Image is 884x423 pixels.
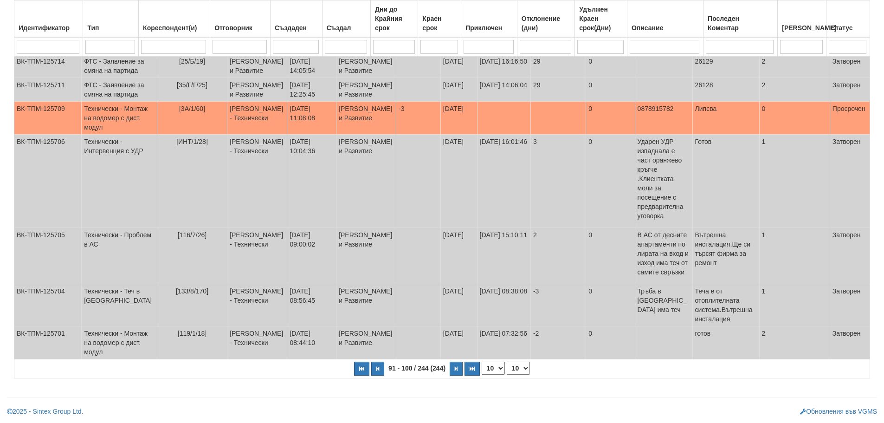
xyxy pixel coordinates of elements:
td: ФТС - Заявление за смяна на партида [82,78,157,102]
td: [DATE] 10:04:36 [287,135,336,228]
span: [25/Б/19] [179,58,205,65]
td: [PERSON_NAME] и Развитие [336,135,396,228]
span: 26129 [695,58,713,65]
td: ВК-ТПМ-125705 [14,228,82,284]
span: Готов [695,138,712,145]
td: 1 [759,228,830,284]
span: Вътрешна инсталация,Ще си търсят фирма за ремонт [695,231,750,267]
td: 0 [586,228,635,284]
td: 2 [759,54,830,78]
td: Затворен [830,135,870,228]
p: Ударен УДР изпаднала е част оранжево кръгче .Клиентката моли за посещение с предварителна уговорка [638,137,690,221]
td: 29 [530,78,586,102]
td: Затворен [830,228,870,284]
td: Затворен [830,284,870,326]
td: [DATE] 11:08:08 [287,102,336,135]
td: Технически - Монтаж на водомер с дист. модул [82,102,157,135]
button: Предишна страница [371,362,384,376]
span: [ИНТ/1/28] [176,138,208,145]
td: 0 [586,102,635,135]
td: -3 [530,284,586,326]
td: [PERSON_NAME] - Технически [227,326,287,359]
td: [DATE] 08:56:45 [287,284,336,326]
td: 3 [530,135,586,228]
td: Затворен [830,78,870,102]
div: [PERSON_NAME] [780,21,824,34]
td: [DATE] 09:00:02 [287,228,336,284]
th: Приключен: No sort applied, activate to apply an ascending sort [461,0,517,38]
div: Тип [85,21,136,34]
td: [PERSON_NAME] и Развитие [227,78,287,102]
th: Тип: No sort applied, activate to apply an ascending sort [83,0,139,38]
div: Статус [829,21,867,34]
div: Създаден [273,21,320,34]
td: Технически - Монтаж на водомер с дист. модул [82,326,157,359]
td: [PERSON_NAME] и Развитие [336,102,396,135]
td: [PERSON_NAME] - Технически [227,135,287,228]
th: Последен Коментар: No sort applied, activate to apply an ascending sort [703,0,778,38]
span: [133/8/170] [176,287,208,295]
span: -3 [399,105,404,112]
div: Удължен Краен срок(Дни) [577,3,625,34]
span: [3А/1/60] [179,105,205,112]
div: Последен Коментар [706,12,775,34]
td: [DATE] 16:16:50 [477,54,530,78]
td: ВК-ТПМ-125711 [14,78,82,102]
td: 0 [586,78,635,102]
p: Тръба в [GEOGRAPHIC_DATA] има теч [638,286,690,314]
td: 0 [586,326,635,359]
td: [DATE] 07:32:56 [477,326,530,359]
span: Теча е от отоплителната система.Вътрешна инсталация [695,287,753,323]
div: Кореспондент(и) [141,21,207,34]
th: Брой Файлове: No sort applied, activate to apply an ascending sort [778,0,826,38]
td: [DATE] 15:10:11 [477,228,530,284]
td: Просрочен [830,102,870,135]
th: Създаден: No sort applied, activate to apply an ascending sort [271,0,323,38]
span: [35/Г/Г/25] [177,81,207,89]
th: Отклонение (дни): No sort applied, activate to apply an ascending sort [517,0,574,38]
span: Липсва [695,105,717,112]
button: Следваща страница [450,362,463,376]
td: 2 [530,228,586,284]
span: [119/1/18] [178,330,206,337]
td: Технически - Проблем в АС [82,228,157,284]
div: Идентификатор [17,21,80,34]
div: Описание [630,21,701,34]
button: Последна страница [465,362,480,376]
td: [PERSON_NAME] и Развитие [336,326,396,359]
td: -2 [530,326,586,359]
td: [PERSON_NAME] и Развитие [336,54,396,78]
td: 0 [759,102,830,135]
td: 0 [586,284,635,326]
th: Статус: No sort applied, activate to apply an ascending sort [826,0,870,38]
div: Приключен [464,21,515,34]
td: [PERSON_NAME] - Технически [227,102,287,135]
div: Създал [325,21,368,34]
td: [PERSON_NAME] и Развитие [227,54,287,78]
span: 91 - 100 / 244 (244) [386,364,448,372]
th: Кореспондент(и): No sort applied, activate to apply an ascending sort [139,0,210,38]
td: ВК-ТПМ-125709 [14,102,82,135]
td: [DATE] 14:05:54 [287,54,336,78]
div: Краен срок [420,12,458,34]
td: [DATE] 16:01:46 [477,135,530,228]
button: Първа страница [354,362,369,376]
th: Отговорник: No sort applied, activate to apply an ascending sort [210,0,271,38]
select: Страница номер [507,362,530,375]
td: 0 [586,54,635,78]
td: 1 [759,284,830,326]
td: ФТС - Заявление за смяна на партида [82,54,157,78]
th: Дни до Крайния срок: No sort applied, activate to apply an ascending sort [370,0,418,38]
td: [DATE] [440,78,477,102]
th: Краен срок: No sort applied, activate to apply an ascending sort [418,0,461,38]
th: Идентификатор: No sort applied, activate to apply an ascending sort [14,0,83,38]
div: Отклонение (дни) [520,12,572,34]
td: [DATE] [440,135,477,228]
td: Затворен [830,54,870,78]
th: Описание: No sort applied, activate to apply an ascending sort [627,0,703,38]
td: [PERSON_NAME] и Развитие [336,228,396,284]
span: 26128 [695,81,713,89]
td: ВК-ТПМ-125706 [14,135,82,228]
td: [DATE] [440,102,477,135]
td: 0 [586,135,635,228]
